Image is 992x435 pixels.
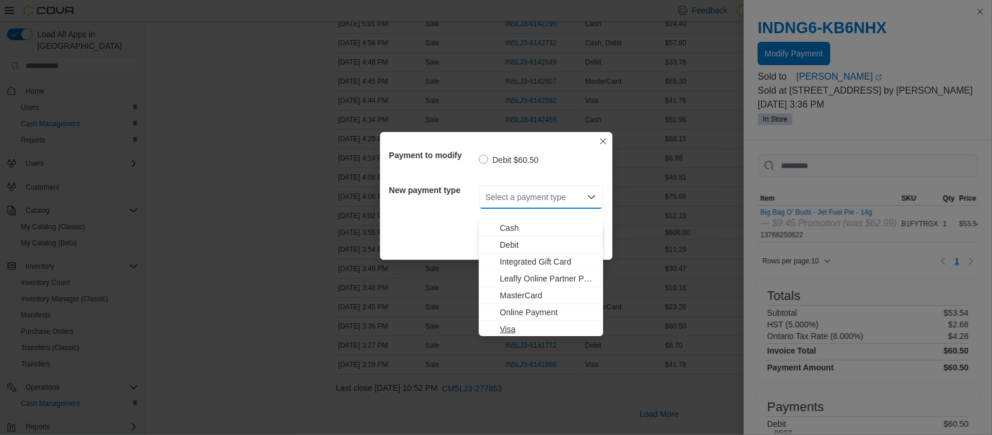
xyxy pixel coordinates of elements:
[500,222,596,234] span: Cash
[486,190,487,204] input: Accessible screen reader label
[479,237,603,254] button: Debit
[479,220,603,338] div: Choose from the following options
[389,179,477,202] h5: New payment type
[479,254,603,270] button: Integrated Gift Card
[500,306,596,318] span: Online Payment
[500,290,596,301] span: MasterCard
[500,273,596,284] span: Leafly Online Partner Payment
[479,304,603,321] button: Online Payment
[500,323,596,335] span: Visa
[479,153,539,167] label: Debit $60.50
[587,192,596,202] button: Close list of options
[479,321,603,338] button: Visa
[479,270,603,287] button: Leafly Online Partner Payment
[500,256,596,268] span: Integrated Gift Card
[479,220,603,237] button: Cash
[500,239,596,251] span: Debit
[479,287,603,304] button: MasterCard
[389,144,477,167] h5: Payment to modify
[596,134,610,148] button: Closes this modal window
